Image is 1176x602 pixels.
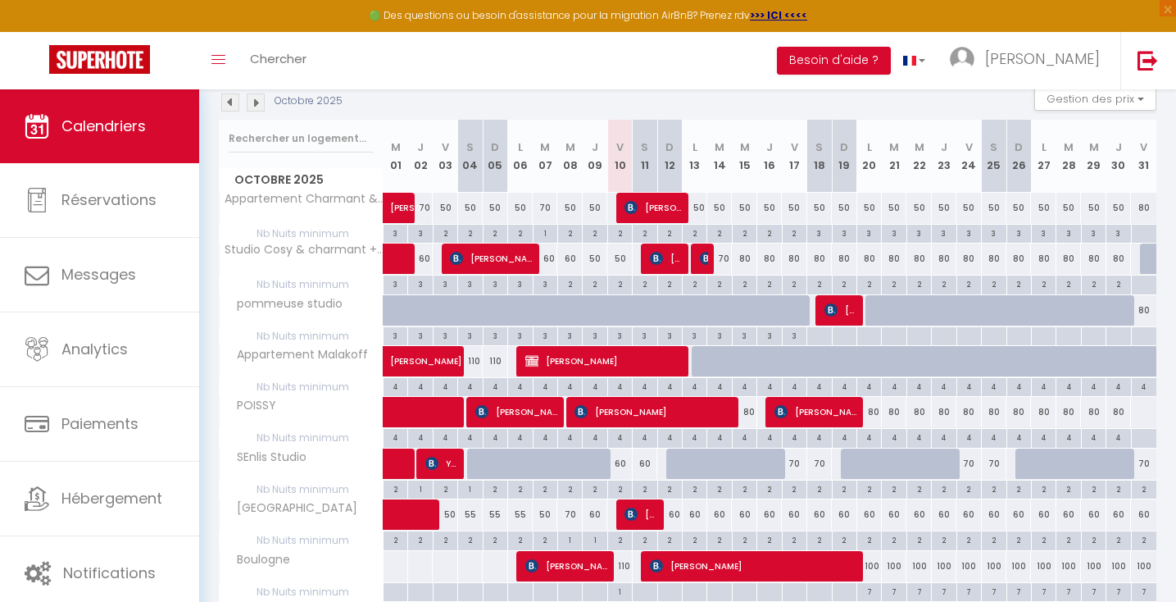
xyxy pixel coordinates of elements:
[384,193,408,224] a: [PERSON_NAME] [PERSON_NAME]
[220,276,383,294] span: Nb Nuits minimum
[633,327,656,343] div: 3
[833,225,856,240] div: 3
[390,184,428,215] span: [PERSON_NAME] [PERSON_NAME]
[525,550,607,581] span: [PERSON_NAME]
[1082,378,1106,394] div: 4
[807,276,831,291] div: 2
[565,139,575,155] abbr: M
[525,345,681,376] span: [PERSON_NAME]
[882,225,906,240] div: 3
[583,244,607,274] div: 50
[533,244,557,274] div: 60
[807,120,832,193] th: 18
[633,429,656,445] div: 4
[833,276,856,291] div: 2
[757,225,781,240] div: 2
[458,276,482,291] div: 3
[1106,276,1130,291] div: 2
[658,225,682,240] div: 2
[932,225,956,240] div: 3
[882,397,906,427] div: 80
[458,193,483,223] div: 50
[624,192,682,223] span: [PERSON_NAME] Oscar
[757,276,781,291] div: 2
[1131,193,1156,223] div: 80
[807,244,832,274] div: 80
[641,139,648,155] abbr: S
[434,327,457,343] div: 3
[583,378,606,394] div: 4
[815,139,823,155] abbr: S
[458,225,482,240] div: 2
[450,243,532,274] span: [PERSON_NAME]-Delavaud
[1032,378,1056,394] div: 4
[700,243,708,274] span: [PERSON_NAME]
[61,189,157,210] span: Réservations
[932,193,956,223] div: 50
[906,244,931,274] div: 80
[882,193,906,223] div: 50
[1082,276,1106,291] div: 2
[833,378,856,394] div: 4
[583,193,607,223] div: 50
[558,378,582,394] div: 4
[433,120,457,193] th: 03
[982,225,1006,240] div: 3
[1056,120,1081,193] th: 28
[1132,378,1156,394] div: 4
[483,193,507,223] div: 50
[624,499,657,530] span: [PERSON_NAME]
[518,139,523,155] abbr: L
[608,327,632,343] div: 3
[508,378,532,394] div: 4
[1115,139,1122,155] abbr: J
[732,120,756,193] th: 15
[417,139,424,155] abbr: J
[766,139,773,155] abbr: J
[534,276,557,291] div: 3
[1106,397,1131,427] div: 80
[982,276,1006,291] div: 2
[985,48,1100,69] span: [PERSON_NAME]
[508,120,533,193] th: 06
[533,193,557,223] div: 70
[1031,397,1056,427] div: 80
[707,327,731,343] div: 3
[665,139,674,155] abbr: D
[583,327,606,343] div: 3
[782,244,806,274] div: 80
[1006,120,1031,193] th: 26
[982,193,1006,223] div: 50
[1056,378,1080,394] div: 4
[484,225,507,240] div: 2
[222,397,284,415] span: POISSY
[558,429,582,445] div: 4
[906,193,931,223] div: 50
[458,327,482,343] div: 3
[574,396,730,427] span: [PERSON_NAME]
[384,346,408,377] a: [PERSON_NAME]
[458,378,482,394] div: 4
[1106,193,1131,223] div: 50
[508,276,532,291] div: 3
[1042,139,1047,155] abbr: L
[408,378,432,394] div: 4
[220,327,383,345] span: Nb Nuits minimum
[1064,139,1074,155] abbr: M
[408,225,432,240] div: 3
[384,276,407,291] div: 3
[61,264,136,285] span: Messages
[658,276,682,291] div: 2
[707,120,732,193] th: 14
[965,139,973,155] abbr: V
[1006,397,1031,427] div: 80
[220,225,383,243] span: Nb Nuits minimum
[508,193,533,223] div: 50
[1031,193,1056,223] div: 50
[982,397,1006,427] div: 80
[1007,378,1031,394] div: 4
[61,413,138,434] span: Paiements
[750,8,807,22] a: >>> ICI <<<<
[783,429,806,445] div: 4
